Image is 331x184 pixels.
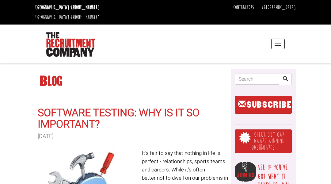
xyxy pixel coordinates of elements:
[34,2,101,12] li: [GEOGRAPHIC_DATA]:
[233,4,254,11] a: Contractors
[262,4,296,11] a: [GEOGRAPHIC_DATA]
[71,4,100,11] a: [PHONE_NUMBER]
[235,96,292,114] a: SUBSCRIBE
[235,162,256,182] img: Join Us
[38,105,200,132] a: Software testing: Why is it so important?
[71,14,100,21] a: [PHONE_NUMBER]
[235,129,292,153] a: Check out our award winning dashboards
[46,32,95,57] img: The Recruitment Company
[38,76,229,87] h1: Blog
[38,133,229,140] h3: [DATE]
[34,12,101,22] li: [GEOGRAPHIC_DATA]:
[235,74,279,85] input: Search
